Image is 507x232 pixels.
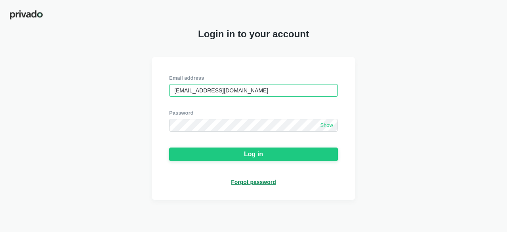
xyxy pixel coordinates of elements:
div: Log in [244,151,263,158]
span: Show [320,122,333,129]
div: Password [169,109,338,117]
img: privado-logo [10,10,43,20]
button: Log in [169,148,338,161]
div: Email address [169,75,338,82]
a: Forgot password [231,178,276,186]
span: Login in to your account [198,29,309,40]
